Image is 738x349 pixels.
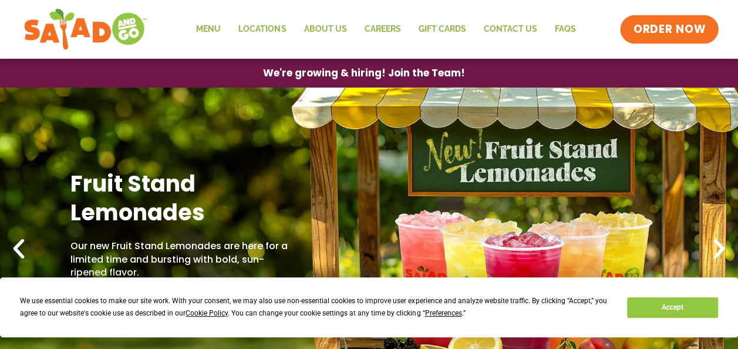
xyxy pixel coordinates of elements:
[424,309,461,317] span: Preferences
[186,309,228,317] span: Cookie Policy
[627,297,717,318] button: Accept
[474,16,545,43] a: Contact Us
[621,15,719,43] a: ORDER NOW
[20,295,613,320] div: We use essential cookies to make our site work. With your consent, we may also use non-essential ...
[187,16,584,43] nav: Menu
[187,16,230,43] a: Menu
[263,68,465,78] span: We're growing & hiring! Join the Team!
[230,16,295,43] a: Locations
[545,16,584,43] a: FAQs
[70,169,291,227] h2: Fruit Stand Lemonades
[6,236,32,262] div: Previous slide
[355,16,409,43] a: Careers
[23,6,147,53] img: new-SAG-logo-768×292
[409,16,474,43] a: GIFT CARDS
[70,240,291,279] p: Our new Fruit Stand Lemonades are here for a limited time and bursting with bold, sun-ripened fla...
[633,22,706,37] span: ORDER NOW
[295,16,355,43] a: About Us
[706,236,732,262] div: Next slide
[245,59,483,87] a: We're growing & hiring! Join the Team!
